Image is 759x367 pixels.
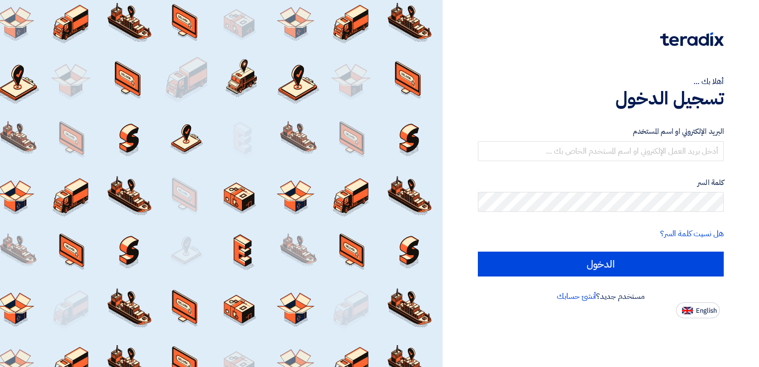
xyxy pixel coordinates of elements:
[478,141,724,161] input: أدخل بريد العمل الإلكتروني او اسم المستخدم الخاص بك ...
[478,126,724,137] label: البريد الإلكتروني او اسم المستخدم
[478,252,724,276] input: الدخول
[676,302,720,318] button: English
[478,88,724,109] h1: تسجيل الدخول
[660,228,724,240] a: هل نسيت كلمة السر؟
[557,290,596,302] a: أنشئ حسابك
[478,76,724,88] div: أهلا بك ...
[478,177,724,188] label: كلمة السر
[660,32,724,46] img: Teradix logo
[478,290,724,302] div: مستخدم جديد؟
[682,307,693,314] img: en-US.png
[696,307,717,314] span: English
